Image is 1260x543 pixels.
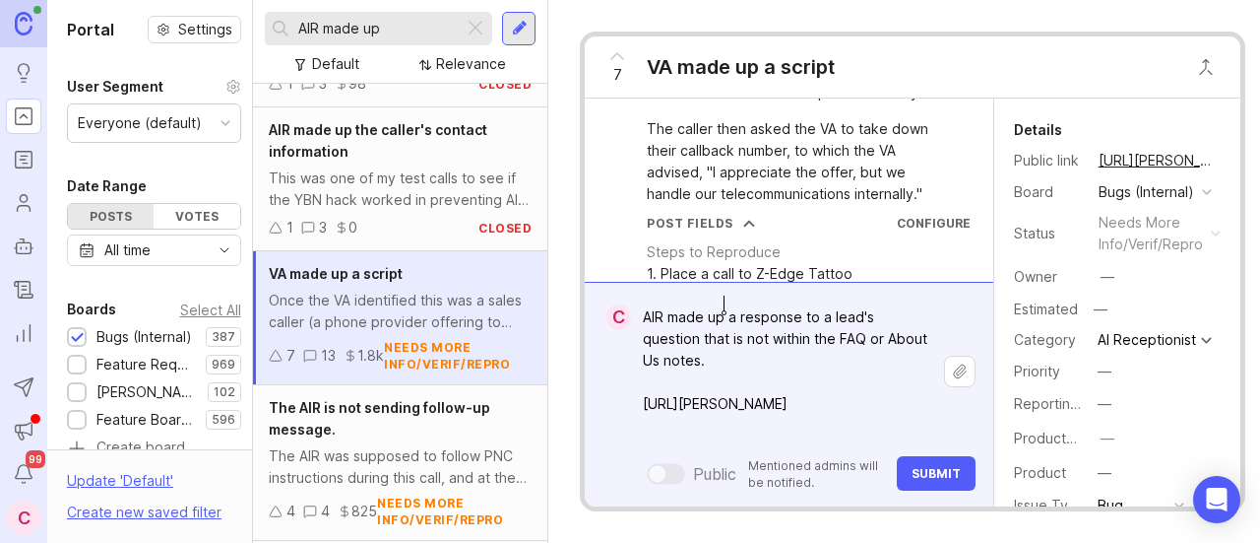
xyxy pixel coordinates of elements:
div: Everyone (default) [78,112,202,134]
a: Portal [6,99,41,134]
p: Mentioned admins will be notified. [748,457,885,491]
div: AI Receptionist [1098,333,1196,347]
div: Status [1014,223,1083,244]
div: 4 [286,501,295,522]
p: 596 [212,412,235,428]
div: 3 [319,217,327,238]
p: 102 [214,384,235,400]
p: 969 [212,357,235,373]
div: Bugs (Internal) [96,326,192,348]
span: The AIR is not sending follow-up message. [269,399,490,438]
div: Votes [154,204,239,229]
span: 99 [26,450,45,468]
input: Search... [298,18,456,39]
div: VA made up a script [647,53,835,81]
div: 1.8k [357,345,384,367]
div: needs more info/verif/repro [1099,212,1203,255]
div: All time [104,239,151,261]
span: Submit [912,466,961,481]
div: 825 [351,501,377,522]
div: Category [1014,329,1083,351]
span: AIR made up the caller's contact information [269,121,487,160]
div: Board [1014,181,1083,203]
button: Settings [148,16,241,43]
div: Estimated [1014,303,1078,316]
label: ProductboardID [1014,430,1118,446]
div: Default [312,53,359,75]
div: Once the VA identified this was a sales caller (a phone provider offering to lower monthly rate),... [269,290,532,333]
div: Date Range [67,174,147,198]
button: Post Fields [647,215,755,232]
div: Details [1014,118,1062,142]
div: User Segment [67,75,163,99]
svg: toggle icon [209,242,240,258]
a: Reporting [6,315,41,351]
div: Update ' Default ' [67,470,173,502]
a: AIR made up the caller's contact informationThis was one of my test calls to see if the YBN hack ... [253,107,547,251]
a: Changelog [6,272,41,307]
div: 7 [286,345,295,367]
div: Owner [1014,266,1083,288]
div: Post Fields [647,215,733,232]
div: Relevance [436,53,506,75]
div: Public link [1014,150,1083,171]
div: Select All [180,305,241,315]
div: — [1098,462,1111,484]
button: Submit [897,456,976,491]
a: Create board [67,441,241,458]
a: Roadmaps [6,142,41,177]
label: Issue Type [1014,497,1086,513]
div: Posts [68,204,154,229]
div: [PERSON_NAME] (Public) [96,381,198,403]
div: Steps to Reproduce [647,241,781,263]
div: C [606,305,630,330]
button: Announcements [6,413,41,448]
div: The caller then asked the VA to take down their callback number, to which the VA advised, "I appr... [647,118,953,205]
a: Ideas [6,55,41,91]
div: — [1101,266,1114,288]
textarea: AIR made up a response to a lead's question that is not within the FAQ or About Us notes. [URL][P... [631,299,944,444]
div: Feature Board Sandbox [DATE] [96,409,196,431]
div: — [1101,428,1114,449]
div: Feature Requests (Internal) [96,354,196,375]
label: Priority [1014,363,1060,379]
div: Bug [1098,495,1123,516]
label: Reporting Team [1014,395,1119,412]
div: needs more info/verif/repro [377,495,532,528]
label: Product [1014,464,1066,481]
div: 4 [321,501,330,522]
span: Settings [178,20,232,39]
button: Notifications [6,456,41,492]
a: Configure [897,216,971,231]
div: Public [693,462,736,486]
a: [URL][PERSON_NAME] [1093,148,1221,173]
div: 1. Place a call to Z-Edge Tattoo [647,263,970,285]
span: VA made up a script [269,265,403,282]
div: 1 [286,217,293,238]
div: 0 [348,217,357,238]
a: VA made up a scriptOnce the VA identified this was a sales caller (a phone provider offering to l... [253,251,547,385]
button: C [6,500,41,535]
a: Autopilot [6,229,41,264]
div: 3 [319,73,327,95]
div: — [1098,393,1111,415]
a: Users [6,185,41,221]
div: 98 [348,73,366,95]
div: closed [478,220,532,237]
div: — [1088,297,1113,322]
p: 387 [212,329,235,345]
div: The AIR was supposed to follow PNC instructions during this call, and at the end of the call, sen... [269,445,532,489]
img: Canny Home [15,12,32,34]
a: The AIR is not sending follow-up message.The AIR was supposed to follow PNC instructions during t... [253,385,547,541]
button: Send to Autopilot [6,370,41,405]
button: Upload file [944,356,976,387]
button: Close button [1186,47,1226,87]
div: Create new saved filter [67,502,221,523]
div: 1 [286,73,293,95]
h1: Portal [67,18,114,41]
div: This was one of my test calls to see if the YBN hack worked in preventing AIR from asking the cal... [269,168,532,211]
button: ProductboardID [1095,426,1120,451]
div: needs more info/verif/repro [384,339,532,373]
